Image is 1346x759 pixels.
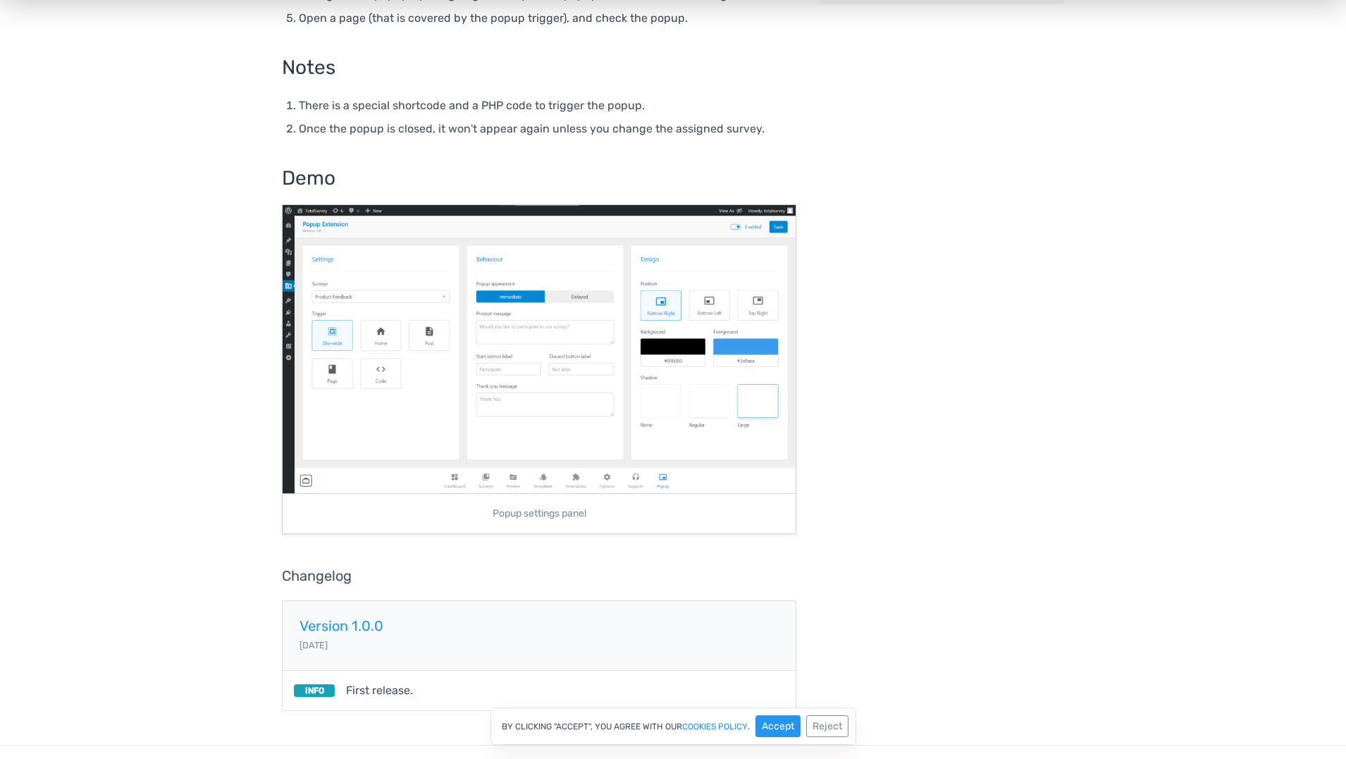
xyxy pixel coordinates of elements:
[300,618,779,634] h5: Version 1.0.0
[294,684,335,697] small: INFO
[490,708,856,745] div: By clicking "Accept", you agree with our .
[282,168,796,190] h3: Demo
[755,715,801,737] button: Accept
[299,8,796,27] li: Open a page (that is covered by the popup trigger), and check the popup.
[283,493,796,533] figcaption: Popup settings panel
[806,715,848,737] button: Reject
[299,119,796,138] li: Once the popup is closed, it won't appear again unless you change the assigned survey.
[682,722,748,731] a: cookies policy
[300,640,328,650] small: [DATE]
[299,96,796,115] li: There is a special shortcode and a PHP code to trigger the popup.
[346,682,413,699] span: First release.
[282,600,796,671] a: Version 1.0.0 [DATE]
[282,568,796,584] h5: Changelog
[282,57,796,79] h3: Notes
